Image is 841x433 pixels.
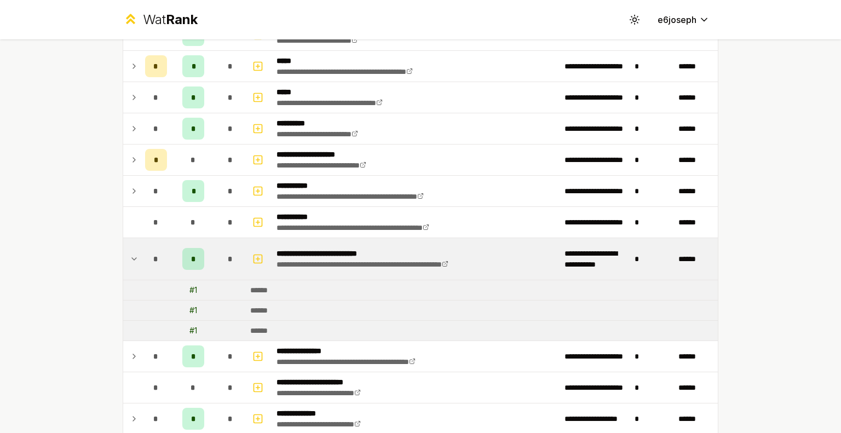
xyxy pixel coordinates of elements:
div: # 1 [189,285,197,296]
a: WatRank [123,11,198,28]
span: e6joseph [658,13,696,26]
div: # 1 [189,305,197,316]
span: Rank [166,11,198,27]
button: e6joseph [649,10,718,30]
div: # 1 [189,325,197,336]
div: Wat [143,11,198,28]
